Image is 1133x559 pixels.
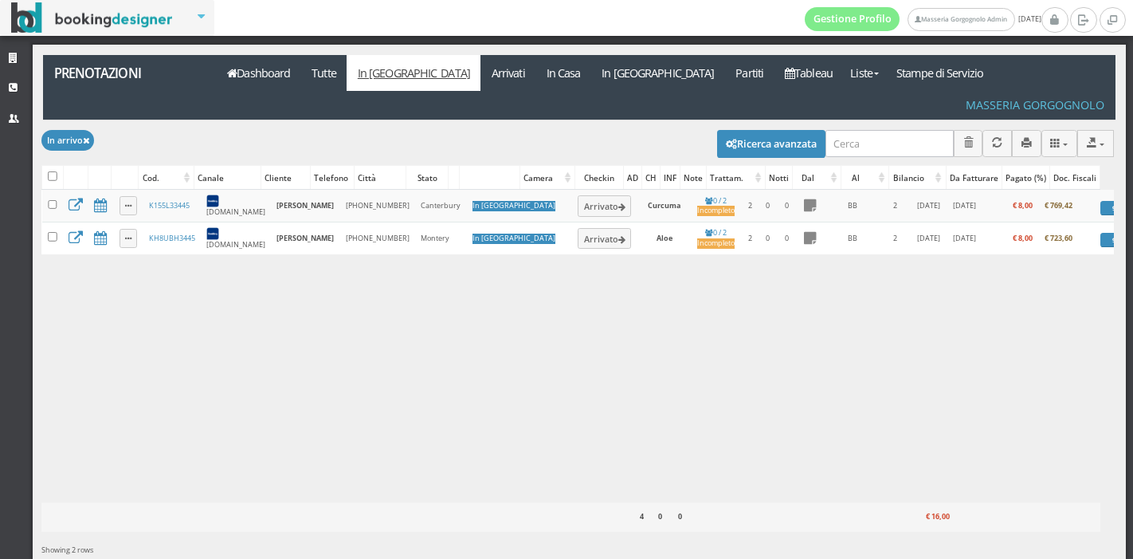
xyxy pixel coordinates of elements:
[194,167,261,189] div: Canale
[947,222,982,254] td: [DATE]
[717,130,825,157] button: Ricerca avanzata
[882,222,909,254] td: 2
[206,227,219,240] img: 7STAjs-WNfZHmYllyLag4gdhmHm8JrbmzVrznejwAeLEbpu0yDt-GlJaDipzXAZBN18=w300
[896,507,953,528] div: € 16,00
[139,167,194,189] div: Cod.
[823,222,882,254] td: BB
[1045,233,1072,243] b: € 723,60
[276,200,334,211] b: [PERSON_NAME]
[966,98,1104,112] h4: Masseria Gorgognolo
[741,222,759,254] td: 2
[301,55,347,91] a: Tutte
[149,200,190,211] a: K155L33445
[886,55,994,91] a: Stampe di Servizio
[678,511,682,522] b: 0
[843,55,885,91] a: Liste
[406,167,448,189] div: Stato
[1002,167,1049,189] div: Pagato (%)
[11,2,173,33] img: BookingDesigner.com
[217,55,301,91] a: Dashboard
[201,190,271,222] td: [DOMAIN_NAME]
[520,167,574,189] div: Camera
[805,7,1041,31] span: [DATE]
[578,195,631,216] button: Arrivato
[909,222,947,254] td: [DATE]
[340,222,415,254] td: [PHONE_NUMBER]
[697,195,735,217] a: 0 / 2Incompleto
[841,167,888,189] div: Al
[741,190,759,222] td: 2
[261,167,310,189] div: Cliente
[1013,233,1033,243] b: € 8,00
[777,190,797,222] td: 0
[480,55,535,91] a: Arrivati
[347,55,480,91] a: In [GEOGRAPHIC_DATA]
[149,233,195,243] a: KH8UBH3445
[680,167,706,189] div: Note
[658,511,662,522] b: 0
[707,167,765,189] div: Trattam.
[41,130,94,150] button: In arrivo
[657,233,672,243] b: Aloe
[1050,167,1100,189] div: Doc. Fiscali
[201,222,271,254] td: [DOMAIN_NAME]
[882,190,909,222] td: 2
[982,130,1012,156] button: Aggiorna
[41,545,93,555] span: Showing 2 rows
[472,201,555,211] div: In [GEOGRAPHIC_DATA]
[642,167,660,189] div: CH
[661,167,680,189] div: INF
[340,190,415,222] td: [PHONE_NUMBER]
[311,167,354,189] div: Telefono
[947,167,1002,189] div: Da Fatturare
[575,167,623,189] div: Checkin
[774,55,844,91] a: Tableau
[793,167,841,189] div: Dal
[640,511,644,522] b: 4
[725,55,774,91] a: Partiti
[472,234,555,244] div: In [GEOGRAPHIC_DATA]
[759,222,777,254] td: 0
[805,7,900,31] a: Gestione Profilo
[759,190,777,222] td: 0
[1077,130,1114,156] button: Export
[909,190,947,222] td: [DATE]
[889,167,945,189] div: Bilancio
[766,167,792,189] div: Notti
[1013,200,1033,211] b: € 8,00
[591,55,725,91] a: In [GEOGRAPHIC_DATA]
[823,190,882,222] td: BB
[697,238,735,249] div: Incompleto
[355,167,406,189] div: Città
[624,167,641,189] div: AD
[697,206,735,216] div: Incompleto
[908,8,1014,31] a: Masseria Gorgognolo Admin
[43,55,208,91] a: Prenotazioni
[648,200,680,211] b: Curcuma
[578,228,631,249] button: Arrivato
[535,55,591,91] a: In Casa
[276,233,334,243] b: [PERSON_NAME]
[206,195,219,207] img: 7STAjs-WNfZHmYllyLag4gdhmHm8JrbmzVrznejwAeLEbpu0yDt-GlJaDipzXAZBN18=w300
[777,222,797,254] td: 0
[825,130,954,156] input: Cerca
[415,190,466,222] td: Canterbury
[697,227,735,249] a: 0 / 2Incompleto
[947,190,982,222] td: [DATE]
[415,222,466,254] td: Montery
[1045,200,1072,211] b: € 769,42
